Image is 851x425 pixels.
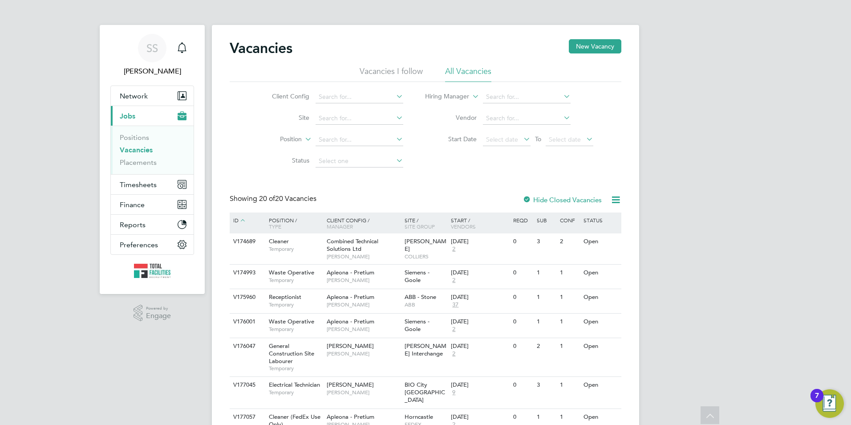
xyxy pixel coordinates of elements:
[511,338,534,355] div: 0
[511,265,534,281] div: 0
[120,133,149,142] a: Positions
[405,293,436,301] span: ABB - Stone
[451,326,457,333] span: 2
[230,194,318,204] div: Showing
[269,269,314,276] span: Waste Operative
[451,223,476,230] span: Vendors
[405,253,447,260] span: COLLIERS
[581,233,620,250] div: Open
[451,413,509,421] div: [DATE]
[231,212,262,229] div: ID
[532,133,544,145] span: To
[402,212,449,234] div: Site /
[535,233,558,250] div: 3
[535,314,558,330] div: 1
[146,42,158,54] span: SS
[451,301,460,309] span: 37
[230,39,292,57] h2: Vacancies
[558,377,581,393] div: 1
[120,112,135,120] span: Jobs
[258,156,309,164] label: Status
[231,265,262,281] div: V174993
[100,25,205,294] nav: Main navigation
[327,301,400,308] span: [PERSON_NAME]
[327,293,374,301] span: Apleona - Pretium
[327,413,374,421] span: Apleona - Pretium
[269,342,314,365] span: General Construction Site Labourer
[451,381,509,389] div: [DATE]
[269,223,281,230] span: Type
[535,289,558,306] div: 1
[405,269,430,284] span: Siemens - Goole
[815,396,819,407] div: 7
[445,66,491,82] li: All Vacancies
[259,194,316,203] span: 20 Vacancies
[231,338,262,355] div: V176047
[110,34,194,77] a: SS[PERSON_NAME]
[581,289,620,306] div: Open
[327,223,353,230] span: Manager
[425,114,477,122] label: Vendor
[511,314,534,330] div: 0
[449,212,511,234] div: Start /
[549,135,581,143] span: Select date
[120,200,145,209] span: Finance
[569,39,621,53] button: New Vacancy
[558,233,581,250] div: 2
[535,212,558,228] div: Sub
[327,237,378,253] span: Combined Technical Solutions Ltd
[324,212,402,234] div: Client Config /
[327,253,400,260] span: [PERSON_NAME]
[327,277,400,284] span: [PERSON_NAME]
[405,413,433,421] span: Horncastle
[815,389,844,418] button: Open Resource Center, 7 new notifications
[558,265,581,281] div: 1
[316,91,403,103] input: Search for...
[405,301,447,308] span: ABB
[511,212,534,228] div: Reqd
[269,326,322,333] span: Temporary
[111,195,194,214] button: Finance
[231,314,262,330] div: V176001
[111,126,194,174] div: Jobs
[269,237,289,245] span: Cleaner
[483,112,571,125] input: Search for...
[451,343,509,350] div: [DATE]
[327,326,400,333] span: [PERSON_NAME]
[483,91,571,103] input: Search for...
[405,381,445,404] span: BIO City [GEOGRAPHIC_DATA]
[111,175,194,194] button: Timesheets
[405,223,435,230] span: Site Group
[269,245,322,253] span: Temporary
[110,66,194,77] span: Sam Skinner
[581,338,620,355] div: Open
[134,264,170,278] img: tfrecruitment-logo-retina.png
[451,389,457,396] span: 9
[425,135,477,143] label: Start Date
[451,318,509,326] div: [DATE]
[327,389,400,396] span: [PERSON_NAME]
[110,264,194,278] a: Go to home page
[269,277,322,284] span: Temporary
[146,312,171,320] span: Engage
[231,377,262,393] div: V177045
[120,146,153,154] a: Vacancies
[316,155,403,168] input: Select one
[269,381,320,388] span: Electrical Technician
[327,381,374,388] span: [PERSON_NAME]
[111,86,194,106] button: Network
[511,233,534,250] div: 0
[523,196,602,204] label: Hide Closed Vacancies
[535,265,558,281] div: 1
[581,212,620,228] div: Status
[120,180,157,189] span: Timesheets
[120,241,158,249] span: Preferences
[327,269,374,276] span: Apleona - Pretium
[269,365,322,372] span: Temporary
[486,135,518,143] span: Select date
[258,114,309,122] label: Site
[258,92,309,100] label: Client Config
[269,301,322,308] span: Temporary
[511,377,534,393] div: 0
[535,338,558,355] div: 2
